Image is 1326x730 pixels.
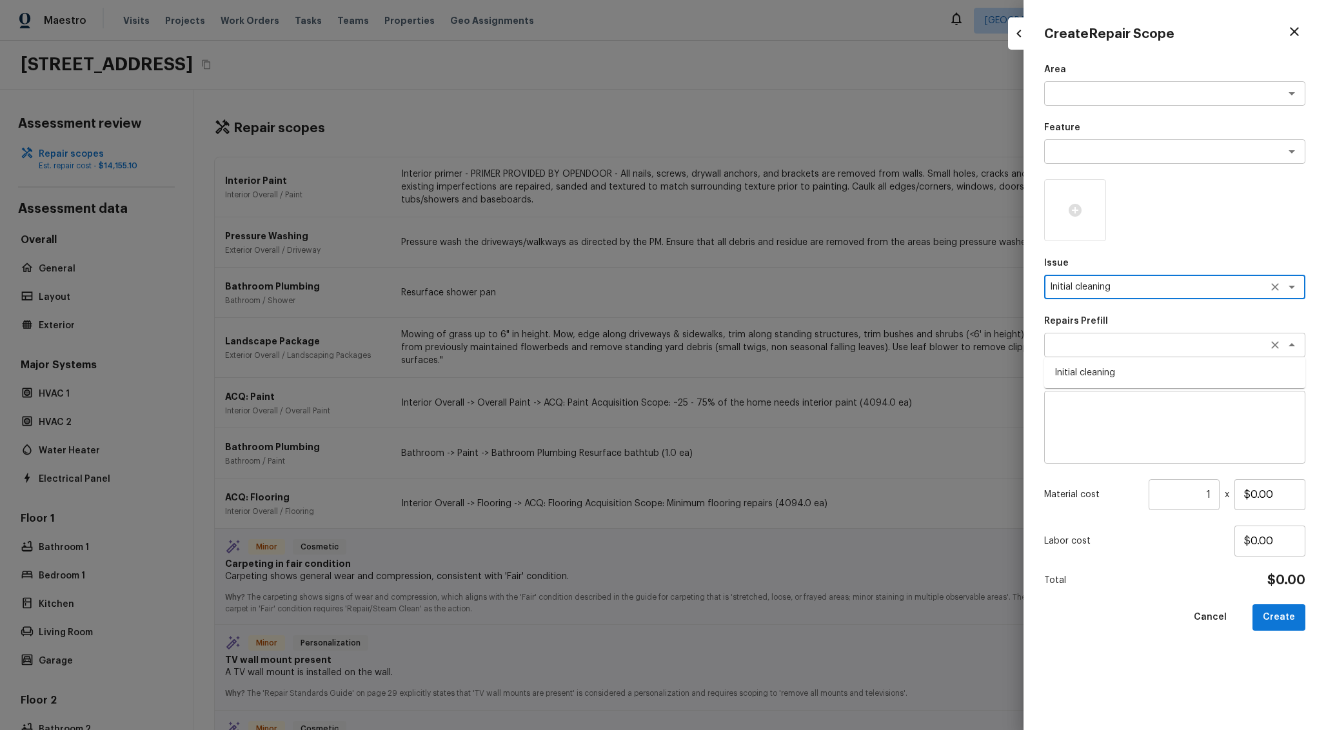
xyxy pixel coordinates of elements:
p: Issue [1044,257,1305,270]
p: Repairs Prefill [1044,315,1305,328]
h4: Create Repair Scope [1044,26,1174,43]
button: Cancel [1183,604,1237,631]
button: Close [1283,336,1301,354]
h4: $0.00 [1267,572,1305,589]
button: Open [1283,143,1301,161]
p: Labor cost [1044,535,1234,547]
button: Clear [1266,336,1284,354]
textarea: Initial cleaning [1050,281,1263,293]
p: Material cost [1044,488,1143,501]
li: Initial cleaning [1044,362,1305,383]
div: x [1044,479,1305,510]
p: Area [1044,63,1305,76]
button: Clear [1266,278,1284,296]
button: Create [1252,604,1305,631]
button: Open [1283,84,1301,103]
p: Feature [1044,121,1305,134]
button: Open [1283,278,1301,296]
p: Total [1044,574,1066,587]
